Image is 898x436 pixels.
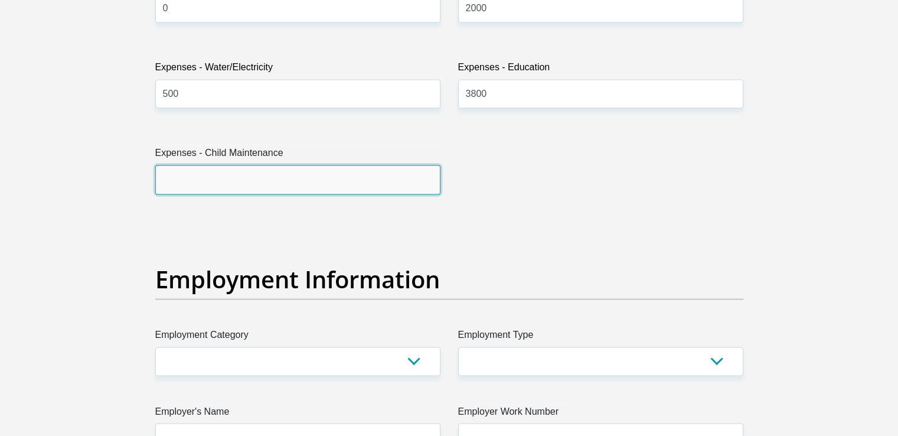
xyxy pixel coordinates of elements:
[458,60,743,79] label: Expenses - Education
[155,265,743,294] h2: Employment Information
[458,404,743,423] label: Employer Work Number
[155,146,440,165] label: Expenses - Child Maintenance
[155,328,440,347] label: Employment Category
[155,404,440,423] label: Employer's Name
[155,165,440,194] input: Expenses - Child Maintenance
[458,79,743,108] input: Expenses - Education
[458,328,743,347] label: Employment Type
[155,60,440,79] label: Expenses - Water/Electricity
[155,79,440,108] input: Expenses - Water/Electricity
